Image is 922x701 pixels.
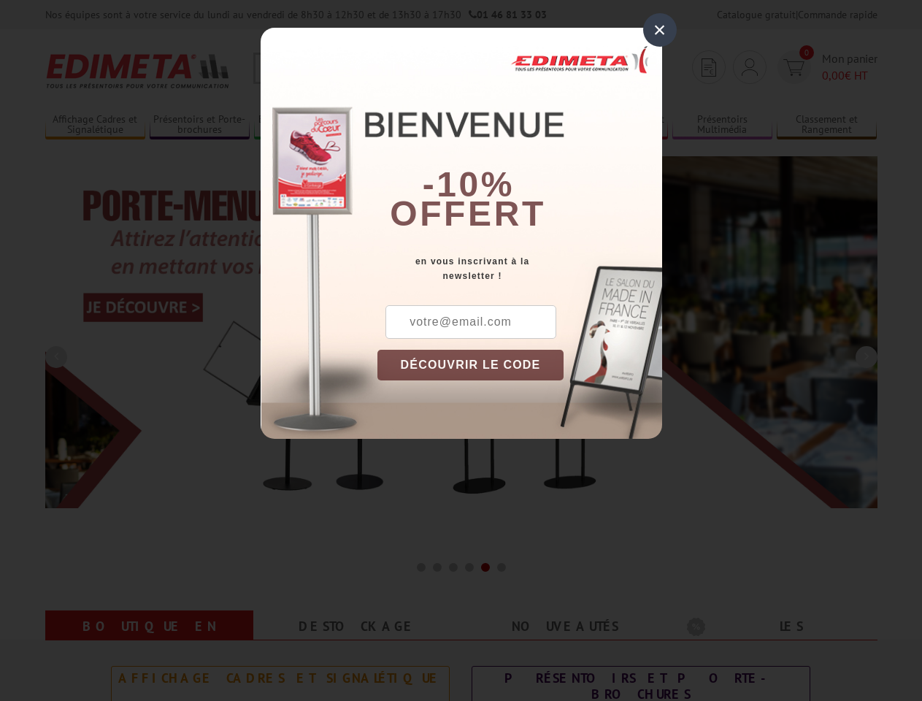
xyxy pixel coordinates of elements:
[377,350,564,380] button: DÉCOUVRIR LE CODE
[385,305,556,339] input: votre@email.com
[390,194,546,233] font: offert
[377,254,662,283] div: en vous inscrivant à la newsletter !
[643,13,677,47] div: ×
[423,165,515,204] b: -10%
